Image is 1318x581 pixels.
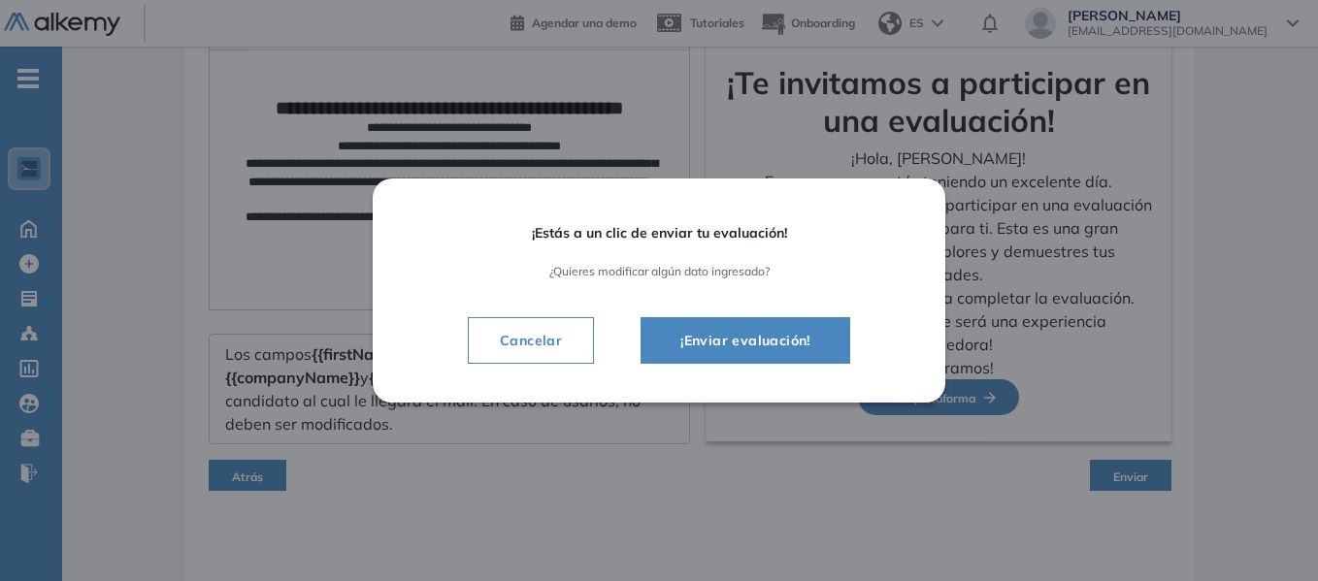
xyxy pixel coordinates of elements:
[665,329,826,352] span: ¡Enviar evaluación!
[484,329,577,352] span: Cancelar
[468,317,594,364] button: Cancelar
[427,265,891,278] span: ¿Quieres modificar algún dato ingresado?
[427,225,891,242] span: ¡Estás a un clic de enviar tu evaluación!
[641,317,850,364] button: ¡Enviar evaluación!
